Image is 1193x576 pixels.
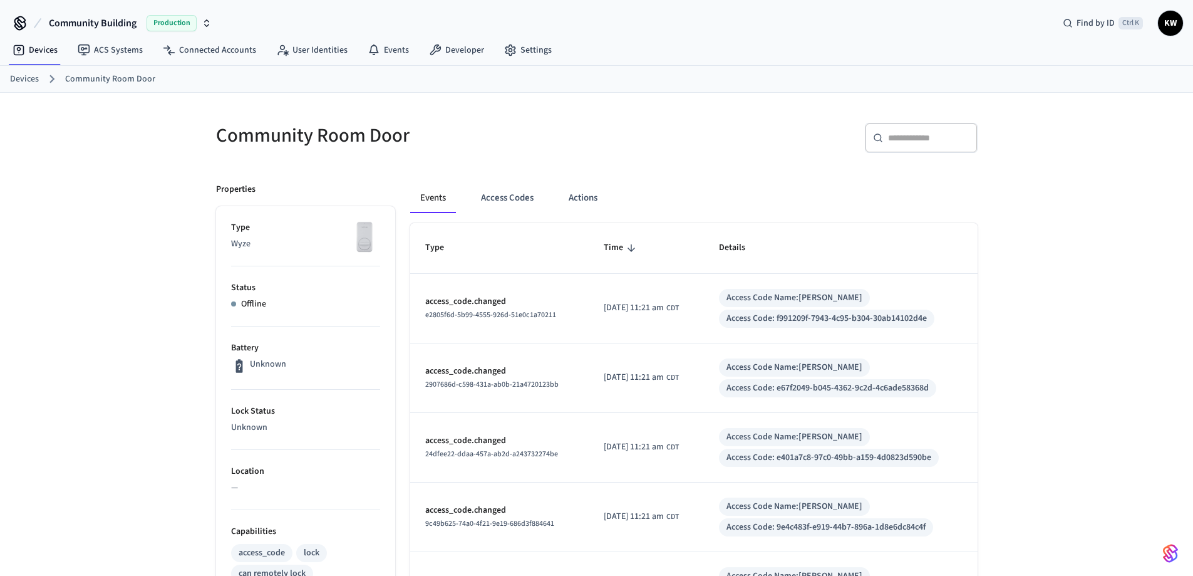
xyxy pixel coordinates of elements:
span: [DATE] 11:21 am [604,301,664,315]
div: lock [304,547,319,560]
img: Wyze Lock [349,221,380,253]
a: Community Room Door [65,73,155,86]
a: Devices [10,73,39,86]
a: Events [358,39,419,61]
a: User Identities [266,39,358,61]
span: CDT [666,442,679,453]
span: [DATE] 11:21 am [604,510,664,523]
p: Wyze [231,238,380,251]
span: 9c49b625-74a0-4f21-9e19-686d3f884641 [425,518,554,529]
span: 24dfee22-ddaa-457a-ab2d-a243732274be [425,449,558,459]
div: Access Code: 9e4c483f-e919-44b7-896a-1d8e6dc84c4f [726,521,926,534]
button: KW [1158,11,1183,36]
span: CDT [666,372,679,384]
button: Access Codes [471,183,544,213]
div: America/Chicago [604,301,679,315]
div: Access Code Name: [PERSON_NAME] [726,291,862,305]
p: — [231,481,380,495]
div: Access Code: f991209f-7943-4c95-b304-30ab14102d4e [726,312,927,325]
span: [DATE] 11:21 am [604,371,664,384]
div: America/Chicago [604,441,679,454]
div: Access Code Name: [PERSON_NAME] [726,361,862,374]
div: Find by IDCtrl K [1053,12,1153,34]
p: Properties [216,183,256,196]
span: Details [719,238,762,258]
img: SeamLogoGradient.69752ec5.svg [1163,543,1178,563]
p: Status [231,281,380,295]
p: access_code.changed [425,295,574,308]
span: CDT [666,303,679,314]
a: Devices [3,39,68,61]
span: KW [1159,12,1182,34]
span: [DATE] 11:21 am [604,441,664,454]
div: Access Code: e401a7c8-97c0-49bb-a159-4d0823d590be [726,451,931,464]
p: Unknown [231,421,380,434]
span: Type [425,238,460,258]
p: Battery [231,342,380,355]
p: access_code.changed [425,365,574,378]
p: Location [231,465,380,478]
div: Access Code Name: [PERSON_NAME] [726,431,862,444]
p: Type [231,221,380,234]
span: 2907686d-c598-431a-ab0b-21a4720123bb [425,379,559,390]
span: Find by ID [1077,17,1115,29]
a: Developer [419,39,494,61]
div: America/Chicago [604,510,679,523]
span: CDT [666,511,679,523]
div: America/Chicago [604,371,679,384]
span: e2805f6d-5b99-4555-926d-51e0c1a70211 [425,310,556,320]
button: Events [410,183,456,213]
span: Time [604,238,639,258]
div: Access Code: e67f2049-b045-4362-9c2d-4c6ade58368d [726,382,929,395]
button: Actions [559,183,607,213]
p: access_code.changed [425,504,574,517]
p: Capabilities [231,525,380,538]
p: Unknown [250,358,286,371]
p: access_code.changed [425,434,574,448]
span: Ctrl K [1118,17,1143,29]
p: Lock Status [231,405,380,418]
h5: Community Room Door [216,123,589,149]
div: ant example [410,183,978,213]
div: Access Code Name: [PERSON_NAME] [726,500,862,513]
span: Community Building [49,16,137,31]
span: Production [147,15,197,31]
p: Offline [241,298,266,311]
a: ACS Systems [68,39,153,61]
a: Connected Accounts [153,39,266,61]
a: Settings [494,39,562,61]
div: access_code [239,547,285,560]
